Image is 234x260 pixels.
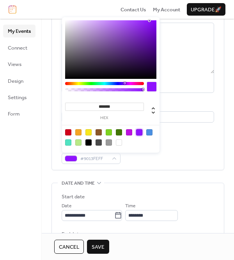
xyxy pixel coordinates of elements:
div: #7ED321 [106,129,112,135]
button: Upgrade🚀 [187,3,225,16]
div: Start date [62,193,85,201]
div: #F5A623 [75,129,82,135]
a: Connect [3,41,35,54]
img: logo [9,5,16,14]
span: My Account [153,6,180,14]
div: #000000 [85,139,92,146]
div: #4A4A4A [96,139,102,146]
div: #F8E71C [85,129,92,135]
div: #FFFFFF [116,139,122,146]
div: #B8E986 [75,139,82,146]
a: My Account [153,5,180,13]
div: #D0021B [65,129,71,135]
span: Form [8,110,20,118]
span: Connect [8,44,27,52]
span: Date and time [62,180,95,187]
div: #9B9B9B [106,139,112,146]
span: Date [62,202,71,210]
div: #4A90E2 [146,129,152,135]
span: Settings [8,94,27,102]
span: Save [92,243,105,251]
span: My Events [8,27,31,35]
button: Cancel [54,240,84,254]
span: Time [125,202,135,210]
a: Settings [3,91,35,103]
label: hex [65,116,144,120]
div: #8B572A [96,129,102,135]
div: #BD10E0 [126,129,132,135]
a: My Events [3,25,35,37]
button: Save [87,240,109,254]
span: Views [8,61,21,68]
span: Cancel [59,243,79,251]
span: #9013FEFF [80,155,108,163]
div: #50E3C2 [65,139,71,146]
a: Form [3,107,35,120]
a: Views [3,58,35,70]
a: Design [3,75,35,87]
a: Contact Us [121,5,146,13]
span: Contact Us [121,6,146,14]
span: Upgrade 🚀 [191,6,222,14]
div: End date [62,230,82,238]
span: Design [8,77,23,85]
div: #9013FE [136,129,142,135]
div: #417505 [116,129,122,135]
